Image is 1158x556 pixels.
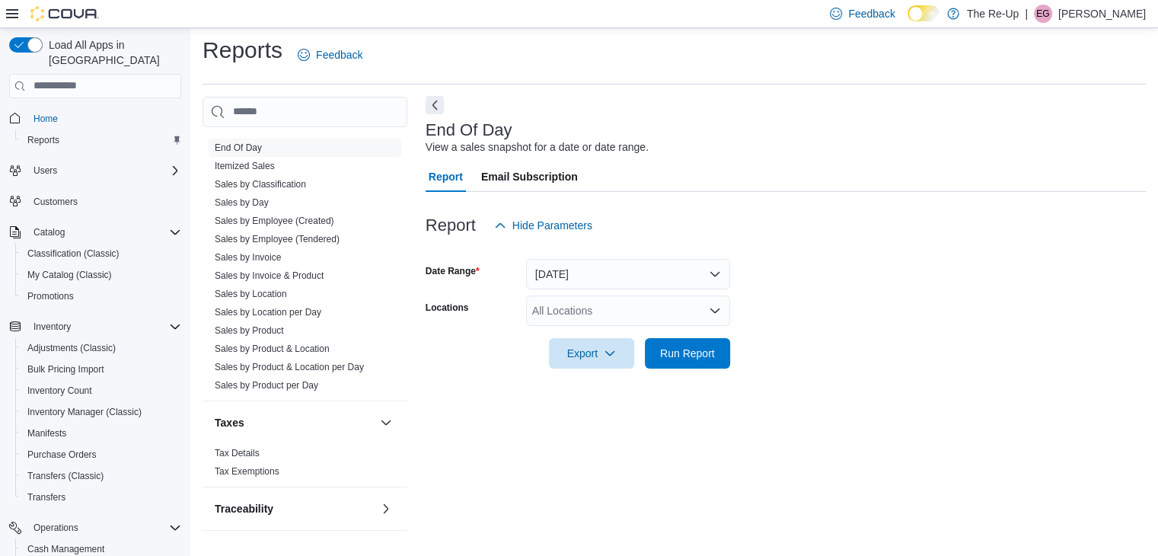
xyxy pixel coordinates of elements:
[27,342,116,354] span: Adjustments (Classic)
[27,519,181,537] span: Operations
[30,6,99,21] img: Cova
[21,446,103,464] a: Purchase Orders
[27,318,77,336] button: Inventory
[215,306,321,318] span: Sales by Location per Day
[27,318,181,336] span: Inventory
[21,467,110,485] a: Transfers (Classic)
[377,414,395,432] button: Taxes
[21,446,181,464] span: Purchase Orders
[21,131,65,149] a: Reports
[21,424,181,443] span: Manifests
[27,223,181,241] span: Catalog
[215,415,244,430] h3: Taxes
[27,223,71,241] button: Catalog
[27,449,97,461] span: Purchase Orders
[33,196,78,208] span: Customers
[215,415,374,430] button: Taxes
[1025,5,1028,23] p: |
[426,216,476,235] h3: Report
[27,161,63,180] button: Users
[215,215,334,227] span: Sales by Employee (Created)
[21,360,181,379] span: Bulk Pricing Import
[21,488,181,506] span: Transfers
[15,129,187,151] button: Reports
[215,343,330,355] span: Sales by Product & Location
[1034,5,1052,23] div: Elliot Grunden
[3,222,187,243] button: Catalog
[215,270,324,281] a: Sales by Invoice & Product
[15,444,187,465] button: Purchase Orders
[21,287,181,305] span: Promotions
[33,165,57,177] span: Users
[21,244,126,263] a: Classification (Classic)
[27,406,142,418] span: Inventory Manager (Classic)
[426,139,649,155] div: View a sales snapshot for a date or date range.
[27,110,64,128] a: Home
[27,385,92,397] span: Inventory Count
[3,190,187,212] button: Customers
[21,266,118,284] a: My Catalog (Classic)
[21,360,110,379] a: Bulk Pricing Import
[215,216,334,226] a: Sales by Employee (Created)
[21,488,72,506] a: Transfers
[27,134,59,146] span: Reports
[15,359,187,380] button: Bulk Pricing Import
[43,37,181,68] span: Load All Apps in [GEOGRAPHIC_DATA]
[21,382,181,400] span: Inventory Count
[15,264,187,286] button: My Catalog (Classic)
[33,113,58,125] span: Home
[215,325,284,336] a: Sales by Product
[15,243,187,264] button: Classification (Classic)
[15,401,187,423] button: Inventory Manager (Classic)
[215,307,321,318] a: Sales by Location per Day
[215,234,340,244] a: Sales by Employee (Tendered)
[15,337,187,359] button: Adjustments (Classic)
[215,178,306,190] span: Sales by Classification
[215,197,269,208] a: Sales by Day
[558,338,625,369] span: Export
[426,265,480,277] label: Date Range
[21,403,181,421] span: Inventory Manager (Classic)
[215,197,269,209] span: Sales by Day
[481,161,578,192] span: Email Subscription
[27,248,120,260] span: Classification (Classic)
[215,289,287,299] a: Sales by Location
[27,470,104,482] span: Transfers (Classic)
[15,465,187,487] button: Transfers (Classic)
[316,47,362,62] span: Feedback
[215,179,306,190] a: Sales by Classification
[215,251,281,264] span: Sales by Invoice
[27,427,66,439] span: Manifests
[645,338,730,369] button: Run Report
[27,363,104,375] span: Bulk Pricing Import
[15,286,187,307] button: Promotions
[27,519,85,537] button: Operations
[488,210,598,241] button: Hide Parameters
[203,35,282,66] h1: Reports
[215,233,340,245] span: Sales by Employee (Tendered)
[426,302,469,314] label: Locations
[526,259,730,289] button: [DATE]
[203,444,407,487] div: Taxes
[215,466,279,477] a: Tax Exemptions
[215,361,364,373] span: Sales by Product & Location per Day
[215,252,281,263] a: Sales by Invoice
[908,5,939,21] input: Dark Mode
[21,403,148,421] a: Inventory Manager (Classic)
[33,226,65,238] span: Catalog
[33,321,71,333] span: Inventory
[27,161,181,180] span: Users
[426,121,512,139] h3: End Of Day
[21,467,181,485] span: Transfers (Classic)
[1036,5,1049,23] span: EG
[21,339,122,357] a: Adjustments (Classic)
[27,109,181,128] span: Home
[215,160,275,172] span: Itemized Sales
[215,270,324,282] span: Sales by Invoice & Product
[15,423,187,444] button: Manifests
[203,139,407,401] div: Sales
[1058,5,1146,23] p: [PERSON_NAME]
[21,339,181,357] span: Adjustments (Classic)
[215,380,318,391] a: Sales by Product per Day
[709,305,721,317] button: Open list of options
